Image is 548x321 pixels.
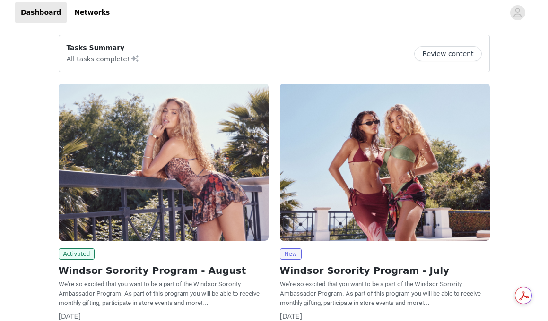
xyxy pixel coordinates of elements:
span: New [280,248,302,260]
h2: Windsor Sorority Program - July [280,263,490,278]
span: [DATE] [59,313,81,320]
button: Review content [414,46,481,61]
h2: Windsor Sorority Program - August [59,263,269,278]
span: [DATE] [280,313,302,320]
p: Tasks Summary [67,43,139,53]
a: Networks [69,2,115,23]
span: We're so excited that you want to be a part of the Windsor Sorority Ambassador Program. As part o... [280,280,481,306]
span: We're so excited that you want to be a part of the Windsor Sorority Ambassador Program. As part o... [59,280,260,306]
a: Dashboard [15,2,67,23]
div: avatar [513,5,522,20]
p: All tasks complete! [67,53,139,64]
img: Windsor [59,84,269,241]
span: Activated [59,248,95,260]
img: Windsor [280,84,490,241]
